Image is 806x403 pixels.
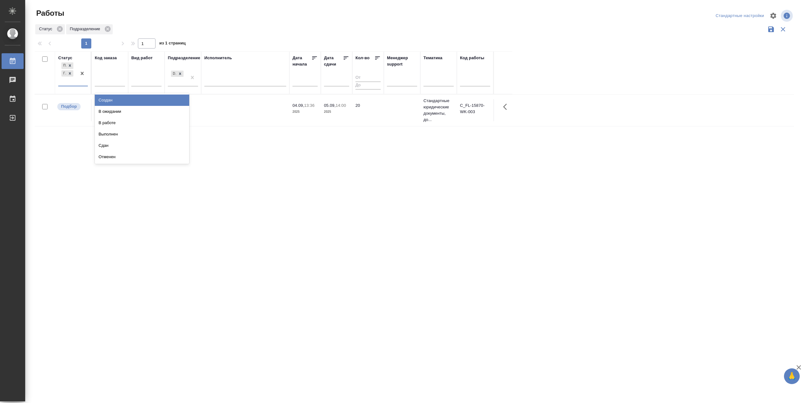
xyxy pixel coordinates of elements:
input: От [355,74,381,82]
div: Подбор [61,62,66,69]
p: 05.09, [324,103,336,108]
button: Здесь прячутся важные кнопки [499,99,514,114]
div: Исполнитель [204,55,232,61]
button: Сохранить фильтры [765,23,777,35]
div: Отменен [95,151,189,163]
div: Готов к работе [61,70,66,77]
button: 🙏 [784,368,800,384]
p: 13:36 [304,103,315,108]
div: Код работы [460,55,484,61]
span: Работы [35,8,64,18]
span: из 1 страниц [159,39,186,49]
span: Настроить таблицу [766,8,781,23]
div: DTPlight [170,70,184,78]
div: В ожидании [95,106,189,117]
td: C_FL-15870-WK-003 [457,99,493,121]
div: В работе [95,117,189,129]
div: Можно подбирать исполнителей [57,102,88,111]
div: Выполнен [95,129,189,140]
input: До [355,82,381,89]
span: Посмотреть информацию [781,10,794,22]
div: Статус [35,24,65,34]
div: Код заказа [95,55,117,61]
div: Тематика [423,55,442,61]
div: Дата начала [292,55,311,67]
p: Подразделение [70,26,102,32]
p: Стандартные юридические документы, до... [423,98,454,123]
div: DTPlight [171,71,177,77]
div: Кол-во [355,55,370,61]
div: Создан [95,95,189,106]
div: Подразделение [168,55,200,61]
p: Статус [39,26,54,32]
p: 2025 [324,109,349,115]
div: Подразделение [66,24,113,34]
td: 20 [352,99,384,121]
p: Подбор [61,103,77,110]
div: Вид работ [131,55,153,61]
p: 14:00 [336,103,346,108]
div: Статус [58,55,72,61]
div: Менеджер support [387,55,417,67]
p: 2025 [292,109,318,115]
div: Дата сдачи [324,55,343,67]
button: Сбросить фильтры [777,23,789,35]
div: Сдан [95,140,189,151]
span: 🙏 [786,370,797,383]
div: split button [714,11,766,21]
p: 04.09, [292,103,304,108]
